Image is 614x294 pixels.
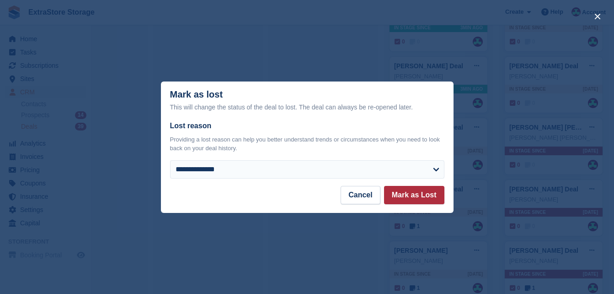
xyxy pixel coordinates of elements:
[170,102,444,113] div: This will change the status of the deal to lost. The deal can always be re-opened later.
[384,186,444,204] button: Mark as Lost
[170,120,444,131] label: Lost reason
[341,186,380,204] button: Cancel
[170,89,444,113] div: Mark as lost
[170,135,444,153] p: Providing a lost reason can help you better understand trends or circumstances when you need to l...
[590,9,605,24] button: close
